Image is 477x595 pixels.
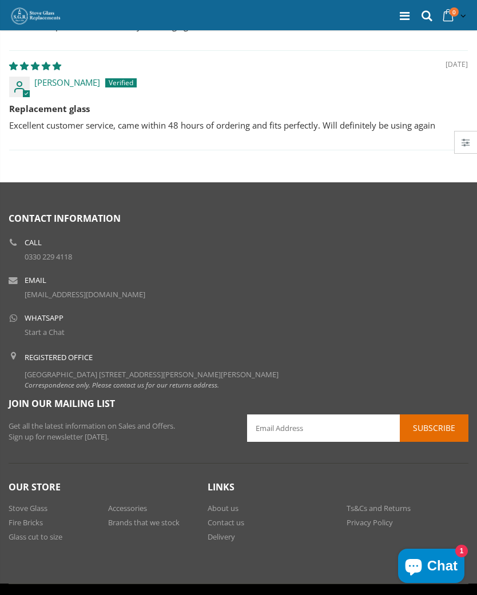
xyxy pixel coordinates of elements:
span: Our Store [9,481,61,493]
p: Get all the latest information on Sales and Offers. Sign up for newsletter [DATE]. [9,421,230,443]
span: 5 star review [9,60,61,71]
a: About us [208,503,238,513]
img: Stove Glass Replacement [10,7,62,25]
b: Call [25,239,42,246]
span: 0 [450,7,459,17]
b: WhatsApp [25,314,63,322]
span: [DATE] [446,60,468,70]
a: 0 [439,5,468,27]
p: Excellent customer service, came within 48 hours of ordering and fits perfectly. Will definitely ... [9,119,468,131]
button: Subscribe [400,414,468,442]
a: Accessories [108,503,147,513]
a: Menu [400,8,410,23]
inbox-online-store-chat: Shopify online store chat [395,549,468,586]
div: [GEOGRAPHIC_DATA] [STREET_ADDRESS][PERSON_NAME][PERSON_NAME] [25,352,279,390]
a: Privacy Policy [347,517,393,528]
a: Ts&Cs and Returns [347,503,411,513]
input: Email Address [247,414,468,442]
a: 0330 229 4118 [25,251,72,262]
a: Delivery [208,532,235,542]
a: Brands that we stock [108,517,180,528]
span: [PERSON_NAME] [34,77,100,88]
span: Contact Information [9,212,121,225]
a: Fire Bricks [9,517,43,528]
a: Start a Chat [25,327,65,337]
a: [EMAIL_ADDRESS][DOMAIN_NAME] [25,289,145,300]
span: Links [208,481,234,493]
b: Registered Office [25,352,93,362]
a: Glass cut to size [9,532,62,542]
em: Correspondence only. Please contact us for our returns address. [25,380,219,389]
b: Replacement glass [9,103,468,115]
a: Contact us [208,517,244,528]
a: Stove Glass [9,503,47,513]
b: Email [25,277,46,284]
span: Join our mailing list [9,397,115,410]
